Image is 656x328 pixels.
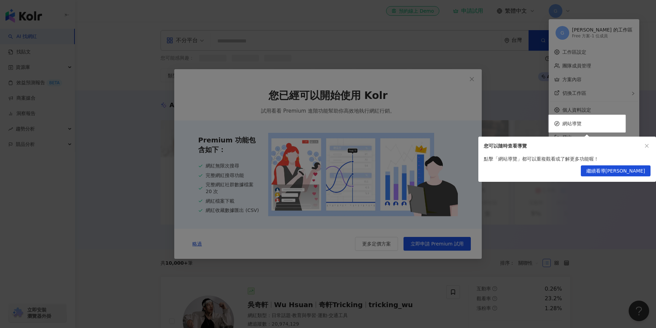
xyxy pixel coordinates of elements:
div: 點擊「網站導覽」都可以重複觀看或了解更多功能喔！ [478,155,656,163]
button: close [643,142,651,150]
div: 您可以隨時查看導覽 [484,142,643,150]
span: close [644,143,649,148]
span: 繼續看導[PERSON_NAME] [586,166,645,177]
button: 繼續看導[PERSON_NAME] [581,165,651,176]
